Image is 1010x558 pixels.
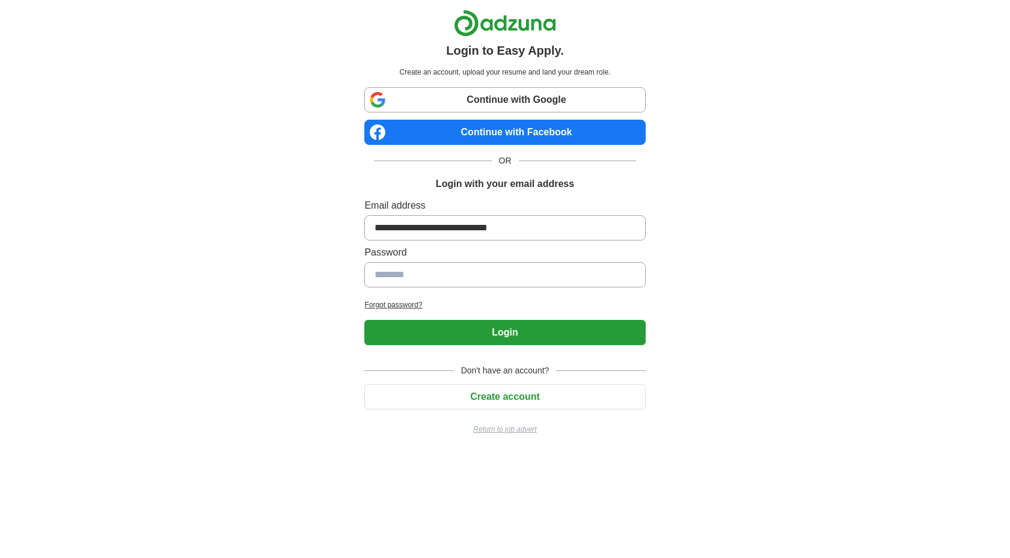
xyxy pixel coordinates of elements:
h1: Login with your email address [436,177,574,191]
a: Continue with Google [364,87,645,112]
a: Forgot password? [364,299,645,310]
p: Create an account, upload your resume and land your dream role. [367,67,643,78]
label: Password [364,245,645,260]
button: Login [364,320,645,345]
h1: Login to Easy Apply. [446,41,564,60]
a: Create account [364,391,645,402]
label: Email address [364,198,645,213]
button: Create account [364,384,645,409]
img: Adzuna logo [454,10,556,37]
span: OR [492,155,519,167]
a: Continue with Facebook [364,120,645,145]
a: Return to job advert [364,424,645,435]
span: Don't have an account? [454,364,557,377]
